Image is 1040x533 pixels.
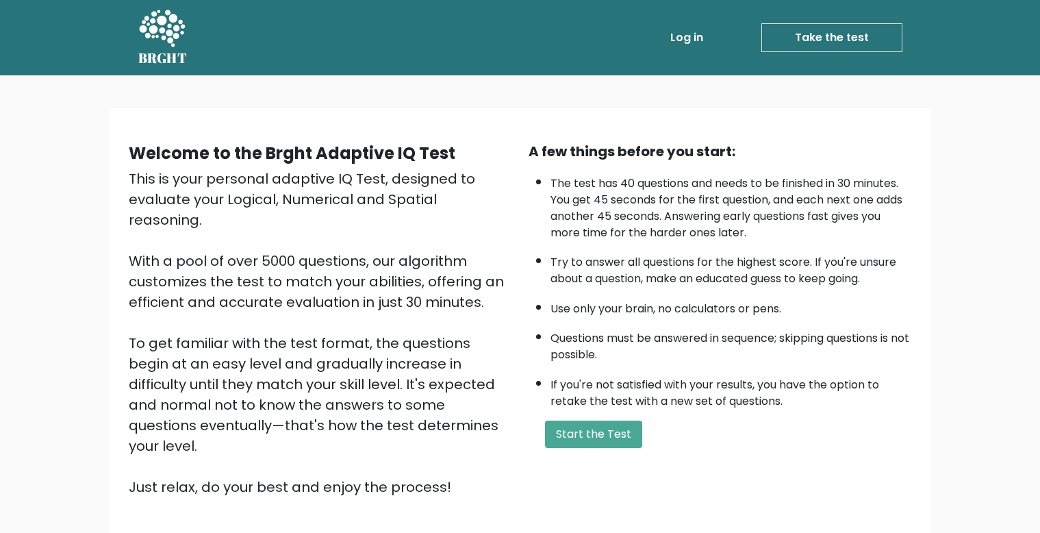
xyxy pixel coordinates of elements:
li: Questions must be answered in sequence; skipping questions is not possible. [550,323,912,363]
h5: BRGHT [138,50,188,66]
button: Start the Test [545,421,642,448]
li: The test has 40 questions and needs to be finished in 30 minutes. You get 45 seconds for the firs... [550,169,912,241]
li: Use only your brain, no calculators or pens. [550,294,912,317]
li: If you're not satisfied with your results, you have the option to retake the test with a new set ... [550,370,912,410]
a: Take the test [761,23,902,52]
a: Log in [665,24,709,51]
b: Welcome to the Brght Adaptive IQ Test [129,142,455,164]
div: A few things before you start: [529,141,912,162]
a: BRGHT [138,5,188,70]
li: Try to answer all questions for the highest score. If you're unsure about a question, make an edu... [550,247,912,287]
div: This is your personal adaptive IQ Test, designed to evaluate your Logical, Numerical and Spatial ... [129,169,512,497]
